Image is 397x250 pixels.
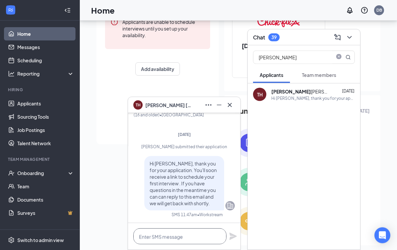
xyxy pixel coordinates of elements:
[7,7,14,13] svg: WorkstreamLogo
[150,160,217,206] span: Hi [PERSON_NAME], thank you for your application. You'll soon receive a link to schedule your fir...
[271,34,277,40] div: 39
[335,54,343,61] span: close-circle
[346,6,354,14] svg: Notifications
[197,212,223,218] span: • Workstream
[8,237,15,243] svg: Settings
[376,7,382,13] div: DB
[145,101,192,109] span: [PERSON_NAME] [PERSON_NAME]
[17,40,74,54] a: Messages
[17,123,74,137] a: Job Postings
[271,89,311,94] b: [PERSON_NAME]
[215,101,223,109] svg: Minimize
[8,170,15,176] svg: UserCheck
[345,55,351,60] svg: MagnifyingGlass
[17,170,68,176] div: Onboarding
[17,193,74,206] a: Documents
[226,202,234,210] svg: Company
[204,101,212,109] svg: Ellipses
[122,18,205,39] div: Applicants are unable to schedule interviews until you set up your availability.
[342,89,354,94] span: [DATE]
[91,5,115,16] h1: Home
[335,54,343,59] span: close-circle
[345,33,353,41] svg: ChevronDown
[333,33,341,41] svg: ComposeMessage
[302,72,336,78] span: Team members
[253,34,265,41] h3: Chat
[214,100,224,110] button: Minimize
[257,91,263,98] div: TH
[17,27,74,40] a: Home
[203,100,214,110] button: Ellipses
[360,6,368,14] svg: QuestionInfo
[17,70,74,77] div: Reporting
[17,180,74,193] a: Team
[64,7,71,14] svg: Collapse
[135,63,180,76] button: Add availability
[344,32,355,43] button: ChevronDown
[374,227,390,243] div: Open Intercom Messenger
[172,212,197,218] div: SMS 11:47am
[17,54,74,67] a: Scheduling
[134,144,235,150] div: [PERSON_NAME] submitted their application
[178,132,191,137] span: [DATE]
[260,72,283,78] span: Applicants
[110,18,118,26] svg: Error
[271,88,331,95] div: [PERSON_NAME]
[8,87,73,93] div: Hiring
[271,95,355,101] div: Hi [PERSON_NAME], thank you for your application. You'll soon receive a link to schedule your fir...
[332,32,343,43] button: ComposeMessage
[17,206,74,219] a: SurveysCrown
[17,97,74,110] a: Applicants
[17,137,74,150] a: Talent Network
[8,156,73,162] div: Team Management
[253,51,332,64] input: Search applicant
[232,42,325,58] h2: [DEMOGRAPHIC_DATA]-fil-A
[226,101,234,109] svg: Cross
[17,110,74,123] a: Sourcing Tools
[8,70,15,77] svg: Analysis
[224,100,235,110] button: Cross
[17,237,64,243] div: Switch to admin view
[229,232,237,240] svg: Plane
